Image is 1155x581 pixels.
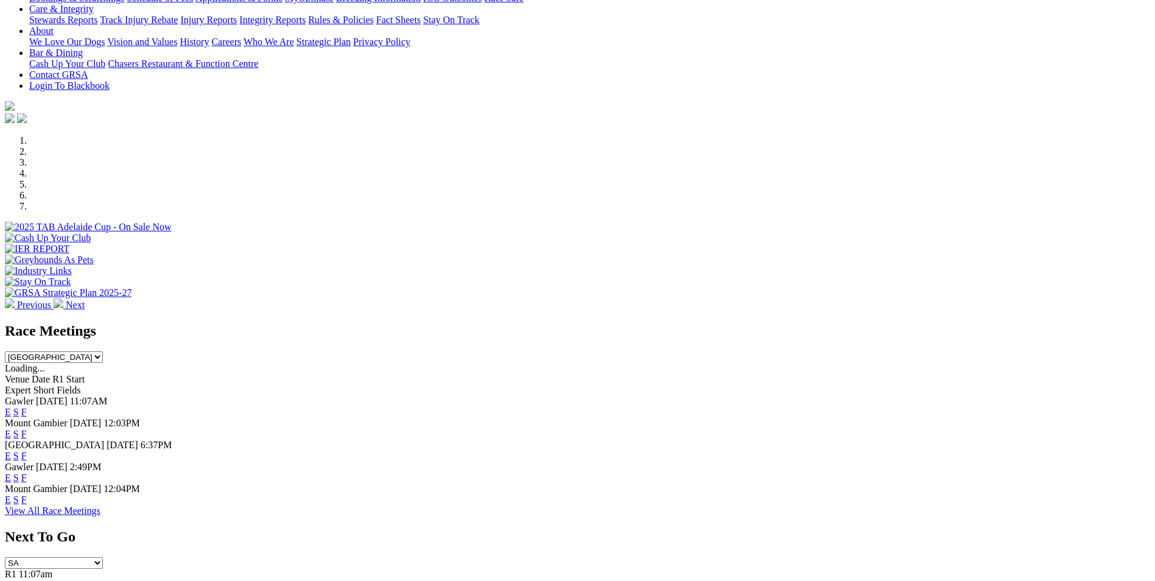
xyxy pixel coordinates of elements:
img: logo-grsa-white.png [5,101,15,111]
span: [GEOGRAPHIC_DATA] [5,440,104,450]
a: E [5,429,11,439]
span: 2:49PM [70,462,102,472]
span: Next [66,300,85,310]
a: S [13,429,19,439]
span: Loading... [5,363,44,373]
a: Who We Are [244,37,294,47]
img: Greyhounds As Pets [5,255,94,266]
img: Stay On Track [5,276,71,287]
a: Cash Up Your Club [29,58,105,69]
img: facebook.svg [5,113,15,123]
span: Mount Gambier [5,484,68,494]
a: Injury Reports [180,15,237,25]
a: Privacy Policy [353,37,410,47]
a: Login To Blackbook [29,80,110,91]
div: Care & Integrity [29,15,1150,26]
a: Next [54,300,85,310]
span: Gawler [5,396,33,406]
a: S [13,407,19,417]
span: [DATE] [70,418,102,428]
a: E [5,407,11,417]
span: 11:07am [19,569,52,579]
span: Previous [17,300,51,310]
div: Bar & Dining [29,58,1150,69]
a: History [180,37,209,47]
span: [DATE] [36,462,68,472]
span: 11:07AM [70,396,108,406]
span: Mount Gambier [5,418,68,428]
img: GRSA Strategic Plan 2025-27 [5,287,132,298]
a: S [13,473,19,483]
img: chevron-left-pager-white.svg [5,298,15,308]
a: E [5,495,11,505]
a: F [21,451,27,461]
a: Care & Integrity [29,4,94,14]
a: About [29,26,54,36]
a: Rules & Policies [308,15,374,25]
a: Stay On Track [423,15,479,25]
img: twitter.svg [17,113,27,123]
div: About [29,37,1150,48]
h2: Next To Go [5,529,1150,545]
a: Bar & Dining [29,48,83,58]
a: E [5,451,11,461]
span: 12:04PM [104,484,140,494]
a: Contact GRSA [29,69,88,80]
span: [DATE] [70,484,102,494]
a: E [5,473,11,483]
span: [DATE] [107,440,138,450]
a: S [13,451,19,461]
span: Fields [57,385,80,395]
img: 2025 TAB Adelaide Cup - On Sale Now [5,222,172,233]
a: F [21,473,27,483]
a: We Love Our Dogs [29,37,105,47]
a: Strategic Plan [297,37,351,47]
a: View All Race Meetings [5,505,100,516]
a: F [21,407,27,417]
span: Expert [5,385,31,395]
a: Fact Sheets [376,15,421,25]
span: 12:03PM [104,418,140,428]
img: Cash Up Your Club [5,233,91,244]
span: [DATE] [36,396,68,406]
a: Integrity Reports [239,15,306,25]
a: Chasers Restaurant & Function Centre [108,58,258,69]
span: Date [32,374,50,384]
a: Track Injury Rebate [100,15,178,25]
a: Vision and Values [107,37,177,47]
img: IER REPORT [5,244,69,255]
span: 6:37PM [141,440,172,450]
img: chevron-right-pager-white.svg [54,298,63,308]
a: S [13,495,19,505]
a: F [21,429,27,439]
h2: Race Meetings [5,323,1150,339]
span: R1 Start [52,374,85,384]
a: Previous [5,300,54,310]
a: Careers [211,37,241,47]
img: Industry Links [5,266,72,276]
span: Venue [5,374,29,384]
span: R1 [5,569,16,579]
span: Gawler [5,462,33,472]
a: F [21,495,27,505]
span: Short [33,385,55,395]
a: Stewards Reports [29,15,97,25]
